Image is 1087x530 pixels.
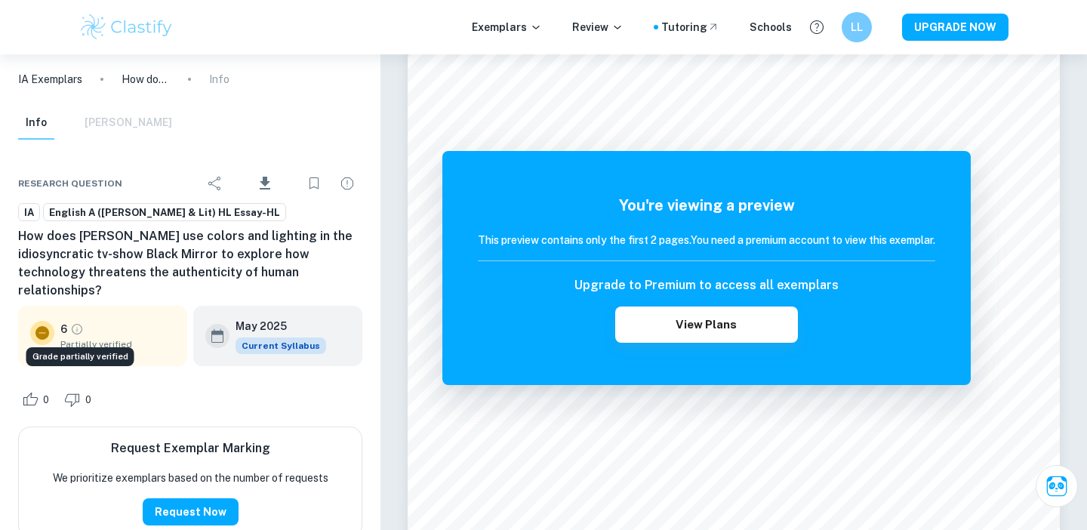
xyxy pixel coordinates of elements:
a: English A ([PERSON_NAME] & Lit) HL Essay-HL [43,203,286,222]
div: Dislike [60,387,100,411]
p: Review [572,19,624,35]
button: Info [18,106,54,140]
span: 0 [77,393,100,408]
h6: Request Exemplar Marking [111,439,270,458]
h6: Upgrade to Premium to access all exemplars [574,276,839,294]
button: View Plans [615,307,798,343]
span: English A ([PERSON_NAME] & Lit) HL Essay-HL [44,205,285,220]
button: Ask Clai [1036,465,1078,507]
div: Grade partially verified [26,347,134,366]
a: IA [18,203,40,222]
div: Report issue [332,168,362,199]
h6: LL [848,19,866,35]
button: Request Now [143,498,239,525]
span: IA [19,205,39,220]
img: Clastify logo [79,12,174,42]
h6: How does [PERSON_NAME] use colors and lighting in the idiosyncratic tv-show Black Mirror to explo... [18,227,362,300]
div: Download [233,164,296,203]
span: Research question [18,177,122,190]
p: How does [PERSON_NAME] use colors and lighting in the idiosyncratic tv-show Black Mirror to explo... [122,71,170,88]
p: Exemplars [472,19,542,35]
h6: May 2025 [236,318,314,334]
button: LL [842,12,872,42]
a: Tutoring [661,19,719,35]
p: We prioritize exemplars based on the number of requests [53,470,328,486]
span: 0 [35,393,57,408]
div: This exemplar is based on the current syllabus. Feel free to refer to it for inspiration/ideas wh... [236,337,326,354]
p: Info [209,71,229,88]
h6: This preview contains only the first 2 pages. You need a premium account to view this exemplar. [478,232,935,248]
div: Share [200,168,230,199]
button: Help and Feedback [804,14,830,40]
p: 6 [60,321,67,337]
a: Grade partially verified [70,322,84,336]
div: Like [18,387,57,411]
a: Schools [750,19,792,35]
a: IA Exemplars [18,71,82,88]
h5: You're viewing a preview [478,194,935,217]
button: UPGRADE NOW [902,14,1008,41]
span: Current Syllabus [236,337,326,354]
div: Bookmark [299,168,329,199]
